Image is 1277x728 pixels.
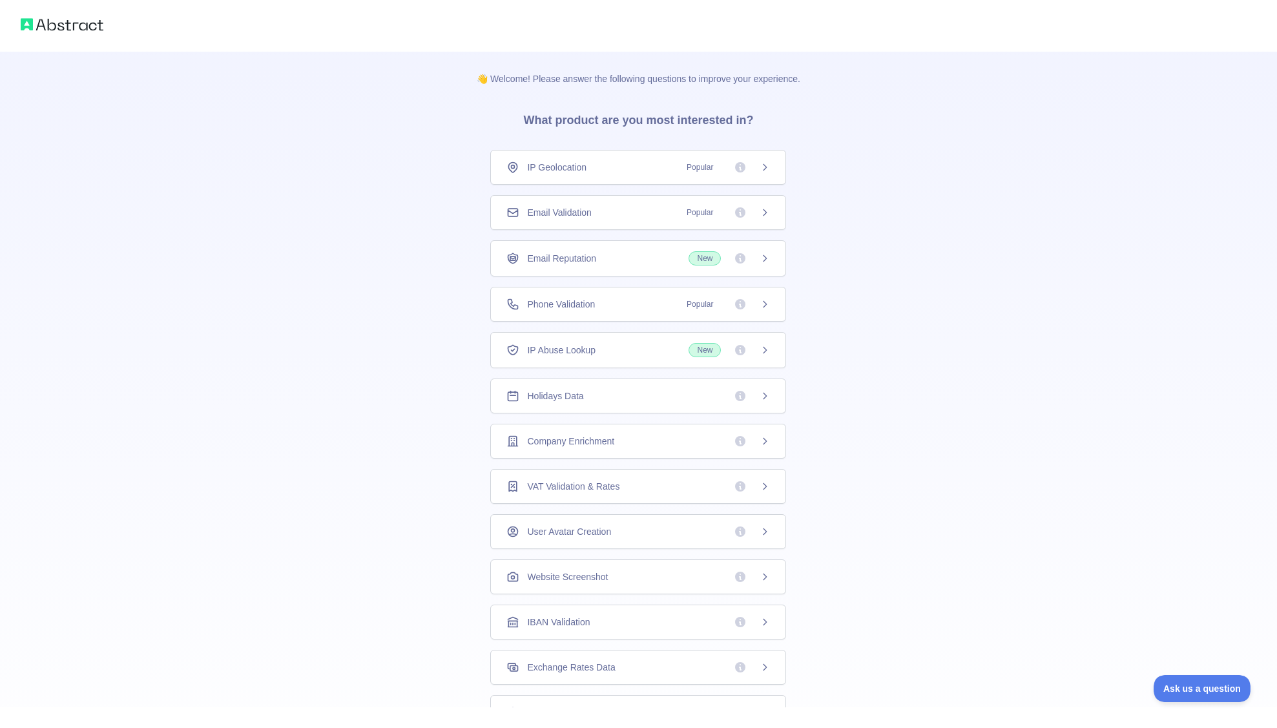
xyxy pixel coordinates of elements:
[527,616,590,629] span: IBAN Validation
[679,298,721,311] span: Popular
[527,344,596,357] span: IP Abuse Lookup
[689,343,721,357] span: New
[527,252,596,265] span: Email Reputation
[527,661,615,674] span: Exchange Rates Data
[679,206,721,219] span: Popular
[527,570,608,583] span: Website Screenshot
[527,525,611,538] span: User Avatar Creation
[503,85,774,150] h3: What product are you most interested in?
[679,161,721,174] span: Popular
[527,161,587,174] span: IP Geolocation
[527,298,595,311] span: Phone Validation
[527,706,592,719] span: Time Zone Data
[456,52,821,85] p: 👋 Welcome! Please answer the following questions to improve your experience.
[21,16,103,34] img: Abstract logo
[527,480,619,493] span: VAT Validation & Rates
[527,206,591,219] span: Email Validation
[689,251,721,265] span: New
[527,435,614,448] span: Company Enrichment
[527,390,583,402] span: Holidays Data
[1154,675,1251,702] iframe: Toggle Customer Support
